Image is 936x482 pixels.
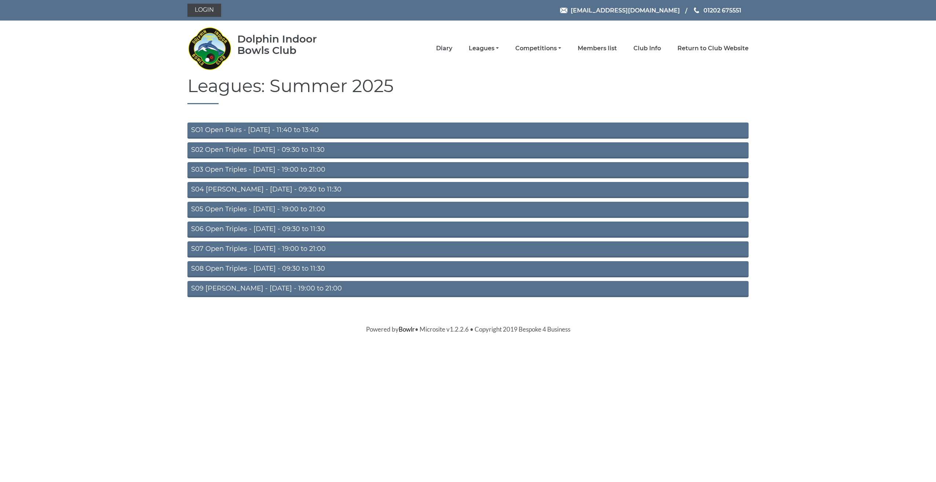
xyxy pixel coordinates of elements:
[187,4,221,17] a: Login
[187,222,749,238] a: S06 Open Triples - [DATE] - 09:30 to 11:30
[187,23,231,74] img: Dolphin Indoor Bowls Club
[703,7,741,14] span: 01202 675551
[560,8,567,13] img: Email
[187,162,749,178] a: S03 Open Triples - [DATE] - 19:00 to 21:00
[515,44,561,52] a: Competitions
[436,44,452,52] a: Diary
[578,44,617,52] a: Members list
[187,182,749,198] a: S04 [PERSON_NAME] - [DATE] - 09:30 to 11:30
[560,6,680,15] a: Email [EMAIL_ADDRESS][DOMAIN_NAME]
[187,281,749,297] a: S09 [PERSON_NAME] - [DATE] - 19:00 to 21:00
[694,7,699,13] img: Phone us
[677,44,749,52] a: Return to Club Website
[187,241,749,258] a: S07 Open Triples - [DATE] - 19:00 to 21:00
[237,33,340,56] div: Dolphin Indoor Bowls Club
[187,123,749,139] a: SO1 Open Pairs - [DATE] - 11:40 to 13:40
[187,202,749,218] a: S05 Open Triples - [DATE] - 19:00 to 21:00
[633,44,661,52] a: Club Info
[469,44,499,52] a: Leagues
[187,261,749,277] a: S08 Open Triples - [DATE] - 09:30 to 11:30
[571,7,680,14] span: [EMAIL_ADDRESS][DOMAIN_NAME]
[366,325,570,333] span: Powered by • Microsite v1.2.2.6 • Copyright 2019 Bespoke 4 Business
[693,6,741,15] a: Phone us 01202 675551
[187,142,749,158] a: S02 Open Triples - [DATE] - 09:30 to 11:30
[399,325,415,333] a: Bowlr
[187,76,749,104] h1: Leagues: Summer 2025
